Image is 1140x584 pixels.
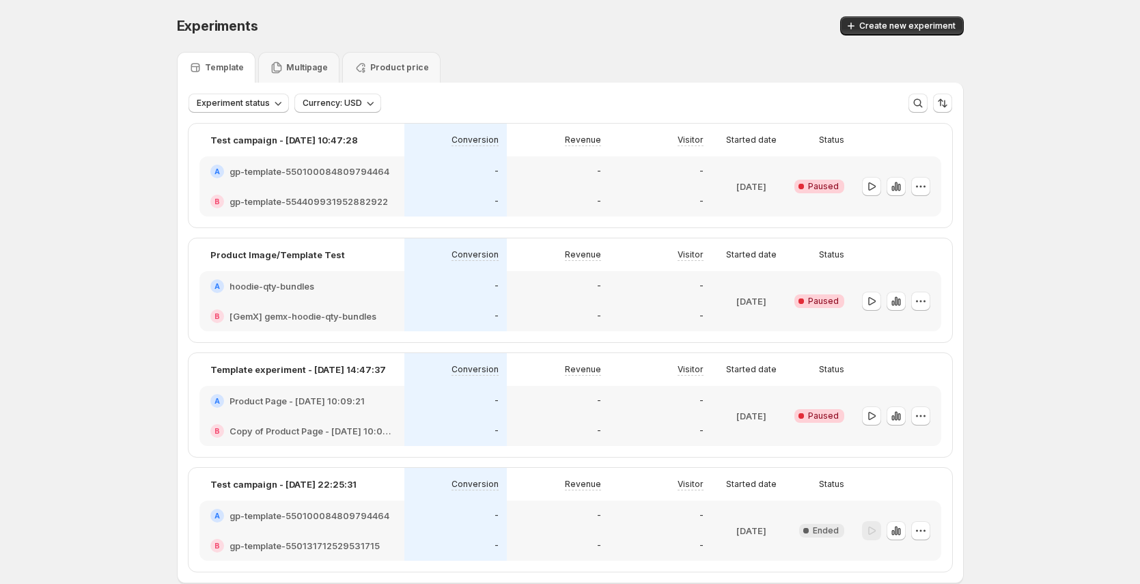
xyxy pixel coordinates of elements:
p: - [597,510,601,521]
p: Started date [726,135,777,145]
p: Visitor [678,135,704,145]
p: - [495,510,499,521]
p: Started date [726,364,777,375]
span: Ended [813,525,839,536]
p: - [699,426,704,436]
p: - [597,395,601,406]
p: - [699,196,704,207]
span: Experiments [177,18,258,34]
h2: B [214,542,220,550]
p: Template [205,62,244,73]
p: Conversion [451,364,499,375]
p: - [597,196,601,207]
p: - [597,281,601,292]
p: - [597,311,601,322]
p: Conversion [451,479,499,490]
p: [DATE] [736,294,766,308]
p: Started date [726,249,777,260]
p: [DATE] [736,180,766,193]
p: Test campaign - [DATE] 10:47:28 [210,133,358,147]
p: - [495,166,499,177]
span: Currency: USD [303,98,362,109]
h2: hoodie-qty-bundles [230,279,314,293]
p: - [699,281,704,292]
p: Template experiment - [DATE] 14:47:37 [210,363,386,376]
h2: A [214,282,220,290]
p: - [597,540,601,551]
h2: Product Page - [DATE] 10:09:21 [230,394,365,408]
p: - [699,166,704,177]
p: - [495,395,499,406]
p: Status [819,135,844,145]
p: Product price [370,62,429,73]
p: Revenue [565,249,601,260]
p: - [699,395,704,406]
h2: B [214,312,220,320]
p: Visitor [678,479,704,490]
button: Create new experiment [840,16,964,36]
button: Sort the results [933,94,952,113]
p: [DATE] [736,524,766,538]
p: - [495,196,499,207]
p: Revenue [565,364,601,375]
p: Product Image/Template Test [210,248,345,262]
span: Paused [808,296,839,307]
p: Status [819,479,844,490]
p: Multipage [286,62,328,73]
p: - [495,281,499,292]
p: Revenue [565,479,601,490]
button: Experiment status [189,94,289,113]
h2: [GemX] gemx-hoodie-qty-bundles [230,309,376,323]
p: Status [819,249,844,260]
p: Status [819,364,844,375]
p: - [699,540,704,551]
p: - [699,311,704,322]
span: Create new experiment [859,20,956,31]
h2: gp-template-554409931952882922 [230,195,388,208]
h2: Copy of Product Page - [DATE] 10:09:21 [230,424,393,438]
p: Visitor [678,249,704,260]
p: Test campaign - [DATE] 22:25:31 [210,477,357,491]
p: Conversion [451,135,499,145]
p: - [495,311,499,322]
p: - [495,426,499,436]
h2: B [214,427,220,435]
h2: gp-template-550131712529531715 [230,539,380,553]
p: - [699,510,704,521]
span: Paused [808,181,839,192]
p: Visitor [678,364,704,375]
p: - [597,426,601,436]
h2: A [214,512,220,520]
h2: gp-template-550100084809794464 [230,165,389,178]
p: [DATE] [736,409,766,423]
p: Conversion [451,249,499,260]
p: - [495,540,499,551]
p: - [597,166,601,177]
button: Currency: USD [294,94,381,113]
h2: B [214,197,220,206]
p: Revenue [565,135,601,145]
h2: A [214,397,220,405]
h2: A [214,167,220,176]
span: Experiment status [197,98,270,109]
span: Paused [808,411,839,421]
p: Started date [726,479,777,490]
h2: gp-template-550100084809794464 [230,509,389,523]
